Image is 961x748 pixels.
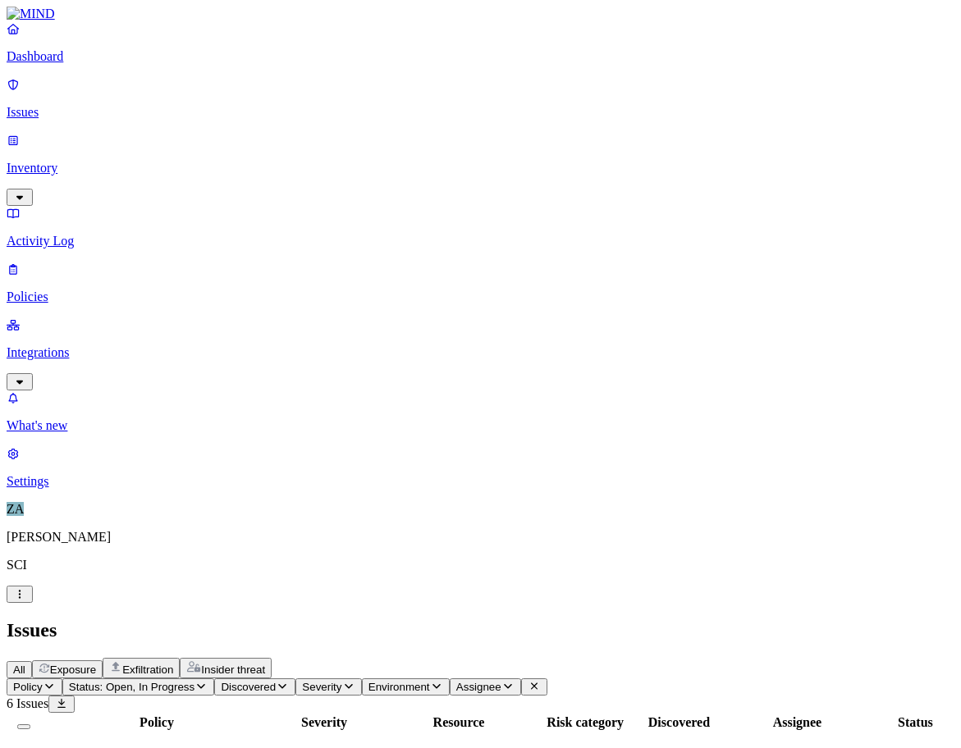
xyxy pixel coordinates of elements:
span: Discovered [221,681,276,693]
span: Severity [302,681,341,693]
div: Severity [275,715,373,730]
a: Settings [7,446,954,489]
span: Insider threat [201,664,265,676]
p: Activity Log [7,234,954,249]
span: Policy [13,681,43,693]
a: Policies [7,262,954,304]
p: What's new [7,418,954,433]
div: Risk category [544,715,626,730]
a: Dashboard [7,21,954,64]
div: Resource [377,715,541,730]
span: 6 Issues [7,696,48,710]
div: Assignee [731,715,863,730]
img: MIND [7,7,55,21]
a: Activity Log [7,206,954,249]
a: Issues [7,77,954,120]
span: ZA [7,502,24,516]
a: Integrations [7,317,954,388]
span: Status: Open, In Progress [69,681,194,693]
span: Assignee [456,681,501,693]
span: Environment [368,681,430,693]
p: Policies [7,290,954,304]
p: Inventory [7,161,954,176]
a: Inventory [7,133,954,203]
p: [PERSON_NAME] [7,530,954,545]
span: Exfiltration [122,664,173,676]
a: What's new [7,390,954,433]
h2: Issues [7,619,954,641]
p: Integrations [7,345,954,360]
span: Exposure [50,664,96,676]
div: Discovered [629,715,728,730]
a: MIND [7,7,954,21]
p: SCI [7,558,954,572]
div: Policy [42,715,272,730]
button: Select all [17,724,30,729]
span: All [13,664,25,676]
p: Dashboard [7,49,954,64]
p: Issues [7,105,954,120]
p: Settings [7,474,954,489]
